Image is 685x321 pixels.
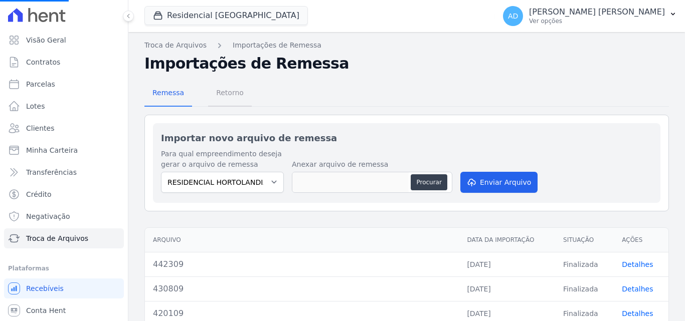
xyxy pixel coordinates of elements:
th: Ações [614,228,668,252]
span: Remessa [146,83,190,103]
a: Remessa [144,81,192,107]
span: Visão Geral [26,35,66,45]
a: Recebíveis [4,278,124,298]
span: Crédito [26,189,52,199]
td: Finalizada [555,276,614,301]
span: Retorno [210,83,250,103]
span: Negativação [26,211,70,221]
a: Detalhes [622,260,653,268]
button: Residencial [GEOGRAPHIC_DATA] [144,6,308,25]
h2: Importar novo arquivo de remessa [161,131,652,145]
a: Visão Geral [4,30,124,50]
nav: Tab selector [144,81,252,107]
th: Data da Importação [459,228,555,252]
span: AD [508,13,518,20]
nav: Breadcrumb [144,40,669,51]
td: [DATE] [459,252,555,276]
a: Contratos [4,52,124,72]
a: Clientes [4,118,124,138]
a: Troca de Arquivos [144,40,207,51]
h2: Importações de Remessa [144,55,669,73]
button: Procurar [411,174,447,190]
a: Minha Carteira [4,140,124,160]
a: Negativação [4,206,124,226]
span: Parcelas [26,79,55,89]
a: Retorno [208,81,252,107]
p: [PERSON_NAME] [PERSON_NAME] [529,7,665,17]
div: 430809 [153,283,451,295]
label: Para qual empreendimento deseja gerar o arquivo de remessa [161,149,284,170]
td: [DATE] [459,276,555,301]
span: Troca de Arquivos [26,233,88,243]
span: Recebíveis [26,283,64,293]
a: Detalhes [622,309,653,317]
span: Minha Carteira [26,145,78,155]
span: Conta Hent [26,305,66,315]
a: Troca de Arquivos [4,228,124,248]
a: Transferências [4,162,124,182]
label: Anexar arquivo de remessa [292,159,452,170]
button: Enviar Arquivo [460,172,538,193]
a: Conta Hent [4,300,124,320]
a: Parcelas [4,74,124,94]
a: Detalhes [622,285,653,293]
a: Lotes [4,96,124,116]
div: 442309 [153,258,451,270]
td: Finalizada [555,252,614,276]
a: Crédito [4,184,124,204]
th: Arquivo [145,228,459,252]
p: Ver opções [529,17,665,25]
span: Contratos [26,57,60,67]
th: Situação [555,228,614,252]
div: Plataformas [8,262,120,274]
a: Importações de Remessa [233,40,321,51]
button: AD [PERSON_NAME] [PERSON_NAME] Ver opções [495,2,685,30]
div: 420109 [153,307,451,319]
span: Transferências [26,167,77,177]
span: Lotes [26,101,45,111]
span: Clientes [26,123,54,133]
